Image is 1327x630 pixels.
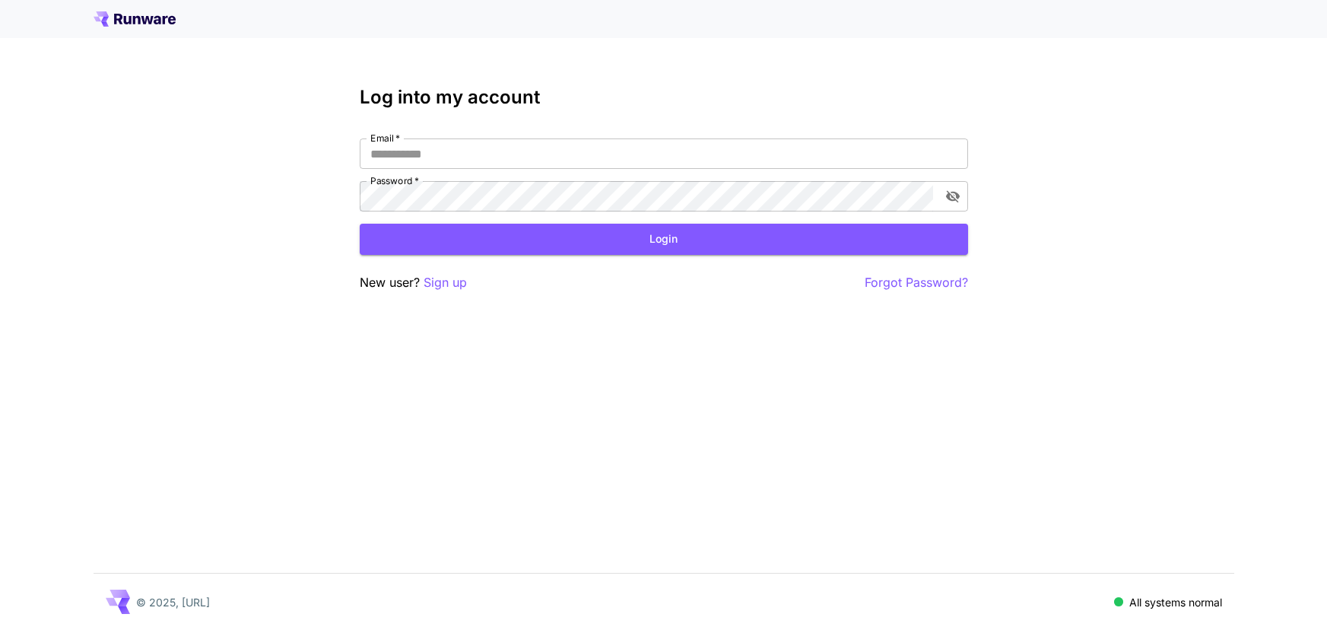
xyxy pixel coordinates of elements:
p: New user? [360,273,467,292]
button: Login [360,224,968,255]
label: Email [370,132,400,145]
button: Forgot Password? [865,273,968,292]
h3: Log into my account [360,87,968,108]
button: toggle password visibility [939,183,967,210]
p: All systems normal [1129,594,1222,610]
button: Sign up [424,273,467,292]
label: Password [370,174,419,187]
p: © 2025, [URL] [136,594,210,610]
